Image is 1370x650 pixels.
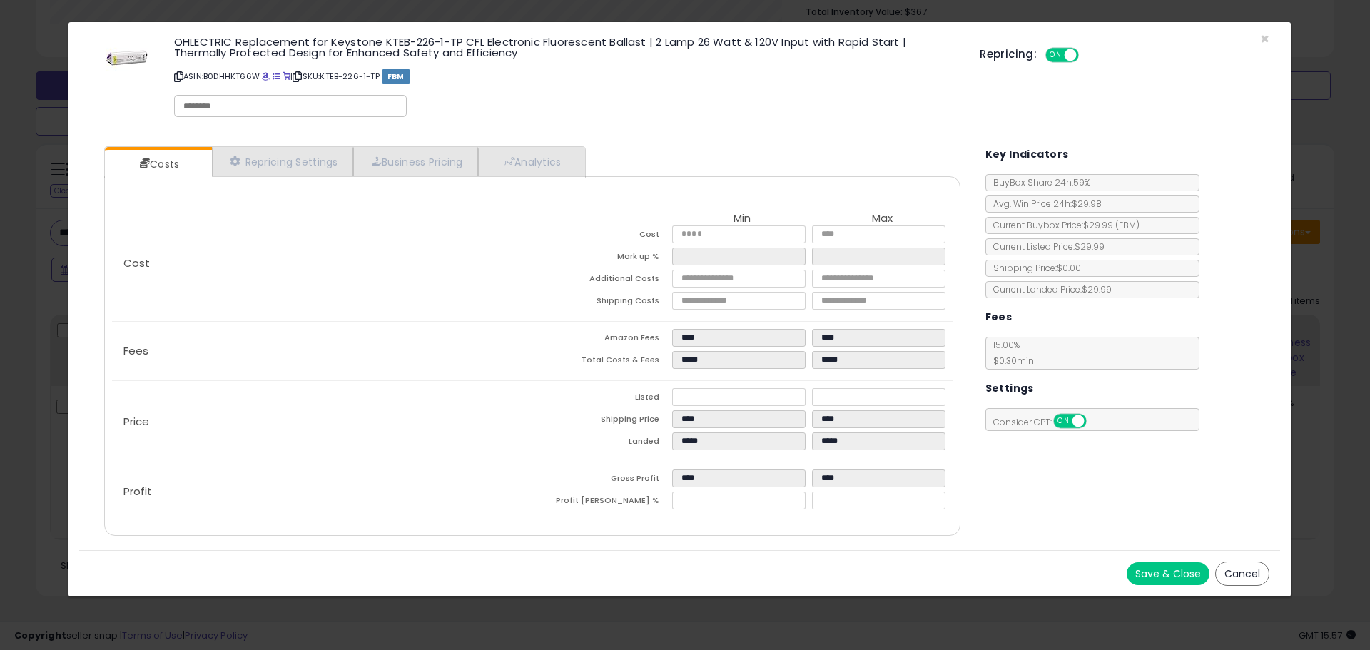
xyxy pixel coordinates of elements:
span: Current Landed Price: $29.99 [986,283,1112,295]
td: Cost [532,225,672,248]
h5: Fees [985,308,1013,326]
a: Business Pricing [353,147,478,176]
span: × [1260,29,1269,49]
td: Additional Costs [532,270,672,292]
td: Amazon Fees [532,329,672,351]
button: Save & Close [1127,562,1209,585]
span: 15.00 % [986,339,1034,367]
h3: OHLECTRIC Replacement for Keystone KTEB-226-1-TP CFL Electronic Fluorescent Ballast | 2 Lamp 26 W... [174,36,958,58]
p: Fees [112,345,532,357]
span: OFF [1077,49,1100,61]
span: Current Buybox Price: [986,219,1140,231]
td: Total Costs & Fees [532,351,672,373]
h5: Repricing: [980,49,1037,60]
th: Max [812,213,952,225]
h5: Settings [985,380,1034,397]
a: Costs [105,150,210,178]
a: Your listing only [283,71,290,82]
td: Landed [532,432,672,455]
span: ON [1047,49,1065,61]
p: Cost [112,258,532,269]
h5: Key Indicators [985,146,1069,163]
td: Shipping Price [532,410,672,432]
span: Consider CPT: [986,416,1105,428]
span: FBM [382,69,410,84]
span: BuyBox Share 24h: 59% [986,176,1090,188]
td: Listed [532,388,672,410]
p: Profit [112,486,532,497]
td: Mark up % [532,248,672,270]
span: $0.30 min [986,355,1034,367]
span: Shipping Price: $0.00 [986,262,1081,274]
a: Repricing Settings [212,147,353,176]
span: Current Listed Price: $29.99 [986,240,1105,253]
span: OFF [1084,415,1107,427]
span: ( FBM ) [1115,219,1140,231]
span: Avg. Win Price 24h: $29.98 [986,198,1102,210]
td: Gross Profit [532,469,672,492]
a: Analytics [478,147,584,176]
a: BuyBox page [262,71,270,82]
p: Price [112,416,532,427]
p: ASIN: B0DHHKT66W | SKU: KTEB-226-1-TP [174,65,958,88]
span: ON [1055,415,1072,427]
img: 31IGqqvIwuL._SL60_.jpg [106,36,148,79]
a: All offer listings [273,71,280,82]
th: Min [672,213,812,225]
span: $29.99 [1083,219,1140,231]
button: Cancel [1215,562,1269,586]
td: Shipping Costs [532,292,672,314]
td: Profit [PERSON_NAME] % [532,492,672,514]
